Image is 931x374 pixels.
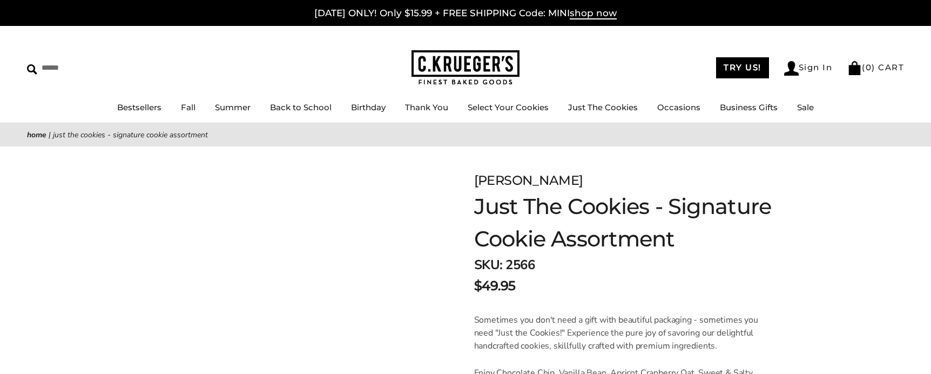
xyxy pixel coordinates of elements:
p: Sometimes you don't need a gift with beautiful packaging - sometimes you need "Just the Cookies!"... [474,313,770,352]
div: [PERSON_NAME] [474,171,819,190]
span: | [49,130,51,140]
a: Business Gifts [720,102,778,112]
nav: breadcrumbs [27,129,904,141]
a: Thank You [405,102,448,112]
a: Sign In [784,61,833,76]
a: Select Your Cookies [468,102,549,112]
a: Summer [215,102,251,112]
a: Just The Cookies [568,102,638,112]
a: Bestsellers [117,102,161,112]
h1: Just The Cookies - Signature Cookie Assortment [474,190,819,255]
span: 0 [866,62,872,72]
span: 2566 [505,256,535,273]
a: Fall [181,102,195,112]
img: C.KRUEGER'S [411,50,520,85]
a: Birthday [351,102,386,112]
a: Back to School [270,102,332,112]
img: Bag [847,61,862,75]
span: $49.95 [474,276,516,296]
input: Search [27,59,156,76]
img: Search [27,64,37,75]
a: [DATE] ONLY! Only $15.99 + FREE SHIPPING Code: MINIshop now [314,8,617,19]
span: Just The Cookies - Signature Cookie Assortment [53,130,208,140]
span: shop now [570,8,617,19]
a: Home [27,130,46,140]
a: Occasions [657,102,700,112]
a: Sale [797,102,814,112]
strong: SKU: [474,256,503,273]
a: (0) CART [847,62,904,72]
a: TRY US! [716,57,769,78]
img: Account [784,61,799,76]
